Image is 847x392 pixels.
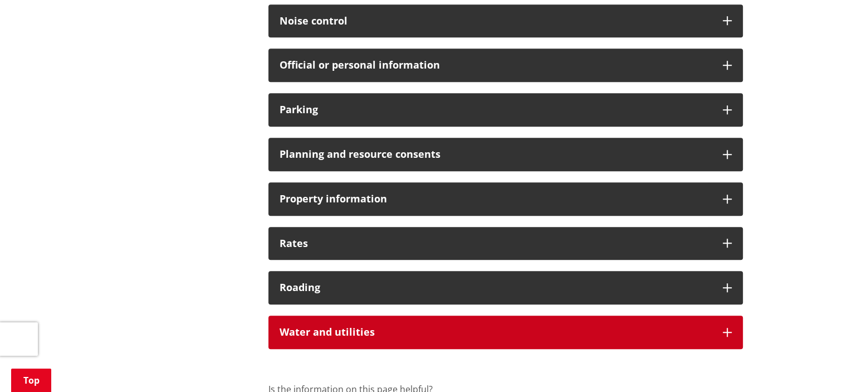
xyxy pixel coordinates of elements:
[280,104,712,115] h3: Parking
[11,369,51,392] a: Top
[280,60,712,71] h3: Official or personal information
[280,327,712,338] h3: Water and utilities
[280,149,712,160] h3: Planning and resource consents
[280,282,712,293] h3: Roading
[280,193,712,205] h3: Property information
[796,345,836,385] iframe: Messenger Launcher
[280,16,712,27] h3: Noise control
[280,238,712,249] h3: Rates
